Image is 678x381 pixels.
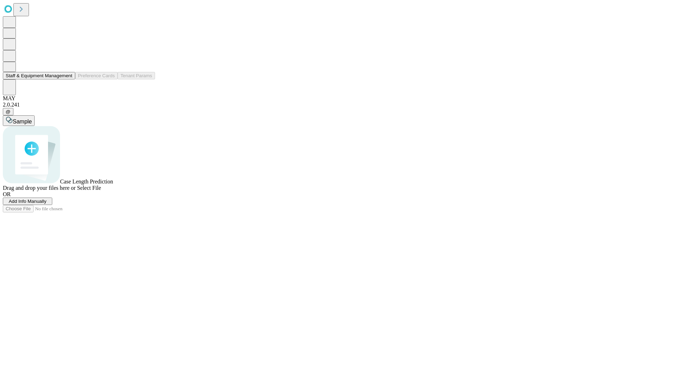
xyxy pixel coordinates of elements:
button: Sample [3,115,35,126]
span: Add Info Manually [9,199,47,204]
span: Sample [13,119,32,125]
span: OR [3,191,11,197]
div: 2.0.241 [3,102,675,108]
button: Preference Cards [75,72,118,79]
button: Tenant Params [118,72,155,79]
button: @ [3,108,13,115]
span: @ [6,109,11,114]
span: Select File [77,185,101,191]
span: Case Length Prediction [60,179,113,185]
button: Add Info Manually [3,198,52,205]
span: Drag and drop your files here or [3,185,76,191]
button: Staff & Equipment Management [3,72,75,79]
div: MAY [3,95,675,102]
